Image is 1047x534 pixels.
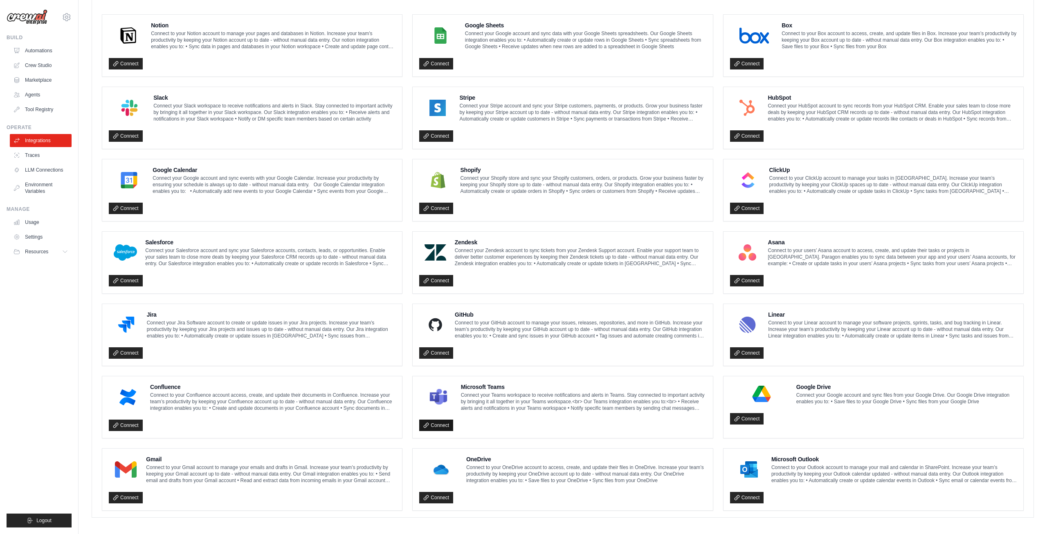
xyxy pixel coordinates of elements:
[111,461,140,478] img: Gmail Logo
[771,455,1017,463] h4: Microsoft Outlook
[111,389,144,405] img: Confluence Logo
[10,103,72,116] a: Tool Registry
[796,383,1017,391] h4: Google Drive
[111,172,147,188] img: Google Calendar Logo
[730,58,764,69] a: Connect
[730,275,764,286] a: Connect
[10,74,72,87] a: Marketplace
[732,461,766,478] img: Microsoft Outlook Logo
[768,103,1017,122] p: Connect your HubSpot account to sync records from your HubSpot CRM. Enable your sales team to clo...
[768,320,1017,339] p: Connect to your Linear account to manage your software projects, sprints, tasks, and bug tracking...
[768,247,1017,267] p: Connect to your users’ Asana account to access, create, and update their tasks or projects in [GE...
[150,392,395,411] p: Connect to your Confluence account access, create, and update their documents in Confluence. Incr...
[109,275,143,286] a: Connect
[459,94,706,102] h4: Stripe
[153,175,395,194] p: Connect your Google account and sync events with your Google Calendar. Increase your productivity...
[145,247,395,267] p: Connect your Salesforce account and sync your Salesforce accounts, contacts, leads, or opportunit...
[153,103,395,122] p: Connect your Slack workspace to receive notifications and alerts in Slack. Stay connected to impo...
[419,275,453,286] a: Connect
[782,21,1017,29] h4: Box
[732,317,762,333] img: Linear Logo
[460,166,706,174] h4: Shopify
[460,175,706,194] p: Connect your Shopify store and sync your Shopify customers, orders, or products. Grow your busine...
[111,100,148,116] img: Slack Logo
[111,244,139,261] img: Salesforce Logo
[147,311,396,319] h4: Jira
[455,320,706,339] p: Connect to your GitHub account to manage your issues, releases, repositories, and more in GitHub....
[109,347,143,359] a: Connect
[768,311,1017,319] h4: Linear
[153,166,395,174] h4: Google Calendar
[422,244,449,261] img: Zendesk Logo
[422,389,455,405] img: Microsoft Teams Logo
[36,517,52,524] span: Logout
[422,461,461,478] img: OneDrive Logo
[10,230,72,244] a: Settings
[732,27,776,44] img: Box Logo
[151,30,395,50] p: Connect to your Notion account to manage your pages and databases in Notion. Increase your team’s...
[10,163,72,177] a: LLM Connections
[109,130,143,142] a: Connect
[7,124,72,131] div: Operate
[419,58,453,69] a: Connect
[146,455,395,463] h4: Gmail
[145,238,395,246] h4: Salesforce
[422,172,454,188] img: Shopify Logo
[730,203,764,214] a: Connect
[7,34,72,41] div: Build
[782,30,1017,50] p: Connect to your Box account to access, create, and update files in Box. Increase your team’s prod...
[466,464,706,484] p: Connect to your OneDrive account to access, create, and update their files in OneDrive. Increase ...
[109,492,143,503] a: Connect
[109,58,143,69] a: Connect
[461,392,706,411] p: Connect your Teams workspace to receive notifications and alerts in Teams. Stay connected to impo...
[769,166,1017,174] h4: ClickUp
[732,244,762,261] img: Asana Logo
[768,94,1017,102] h4: HubSpot
[10,178,72,198] a: Environment Variables
[732,172,764,188] img: ClickUp Logo
[455,311,706,319] h4: GitHub
[147,320,396,339] p: Connect your Jira Software account to create or update issues in your Jira projects. Increase you...
[730,413,764,425] a: Connect
[730,347,764,359] a: Connect
[111,27,145,44] img: Notion Logo
[10,44,72,57] a: Automations
[151,21,395,29] h4: Notion
[419,203,453,214] a: Connect
[419,130,453,142] a: Connect
[419,492,453,503] a: Connect
[732,386,791,402] img: Google Drive Logo
[10,88,72,101] a: Agents
[422,27,459,44] img: Google Sheets Logo
[111,317,141,333] img: Jira Logo
[146,464,395,484] p: Connect to your Gmail account to manage your emails and drafts in Gmail. Increase your team’s pro...
[10,149,72,162] a: Traces
[25,248,48,255] span: Resources
[459,103,706,122] p: Connect your Stripe account and sync your Stripe customers, payments, or products. Grow your busi...
[419,347,453,359] a: Connect
[730,492,764,503] a: Connect
[153,94,395,102] h4: Slack
[768,238,1017,246] h4: Asana
[732,100,762,116] img: HubSpot Logo
[466,455,706,463] h4: OneDrive
[769,175,1017,194] p: Connect to your ClickUp account to manage your tasks in [GEOGRAPHIC_DATA]. Increase your team’s p...
[7,514,72,527] button: Logout
[10,134,72,147] a: Integrations
[771,464,1017,484] p: Connect to your Outlook account to manage your mail and calendar in SharePoint. Increase your tea...
[7,9,47,25] img: Logo
[796,392,1017,405] p: Connect your Google account and sync files from your Google Drive. Our Google Drive integration e...
[465,21,706,29] h4: Google Sheets
[109,420,143,431] a: Connect
[455,247,706,267] p: Connect your Zendesk account to sync tickets from your Zendesk Support account. Enable your suppo...
[150,383,395,391] h4: Confluence
[419,420,453,431] a: Connect
[10,216,72,229] a: Usage
[109,203,143,214] a: Connect
[730,130,764,142] a: Connect
[465,30,706,50] p: Connect your Google account and sync data with your Google Sheets spreadsheets. Our Google Sheets...
[10,245,72,258] button: Resources
[455,238,706,246] h4: Zendesk
[10,59,72,72] a: Crew Studio
[422,317,449,333] img: GitHub Logo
